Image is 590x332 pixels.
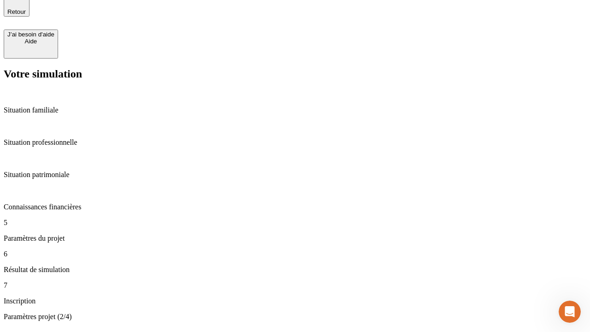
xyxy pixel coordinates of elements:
[4,138,586,147] p: Situation professionnelle
[4,297,586,305] p: Inscription
[7,31,54,38] div: J’ai besoin d'aide
[4,30,58,59] button: J’ai besoin d'aideAide
[4,250,586,258] p: 6
[559,301,581,323] iframe: Intercom live chat
[4,106,586,114] p: Situation familiale
[4,171,586,179] p: Situation patrimoniale
[4,68,586,80] h2: Votre simulation
[4,203,586,211] p: Connaissances financières
[4,266,586,274] p: Résultat de simulation
[4,281,586,290] p: 7
[4,219,586,227] p: 5
[7,8,26,15] span: Retour
[4,313,586,321] p: Paramètres projet (2/4)
[4,234,586,243] p: Paramètres du projet
[7,38,54,45] div: Aide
